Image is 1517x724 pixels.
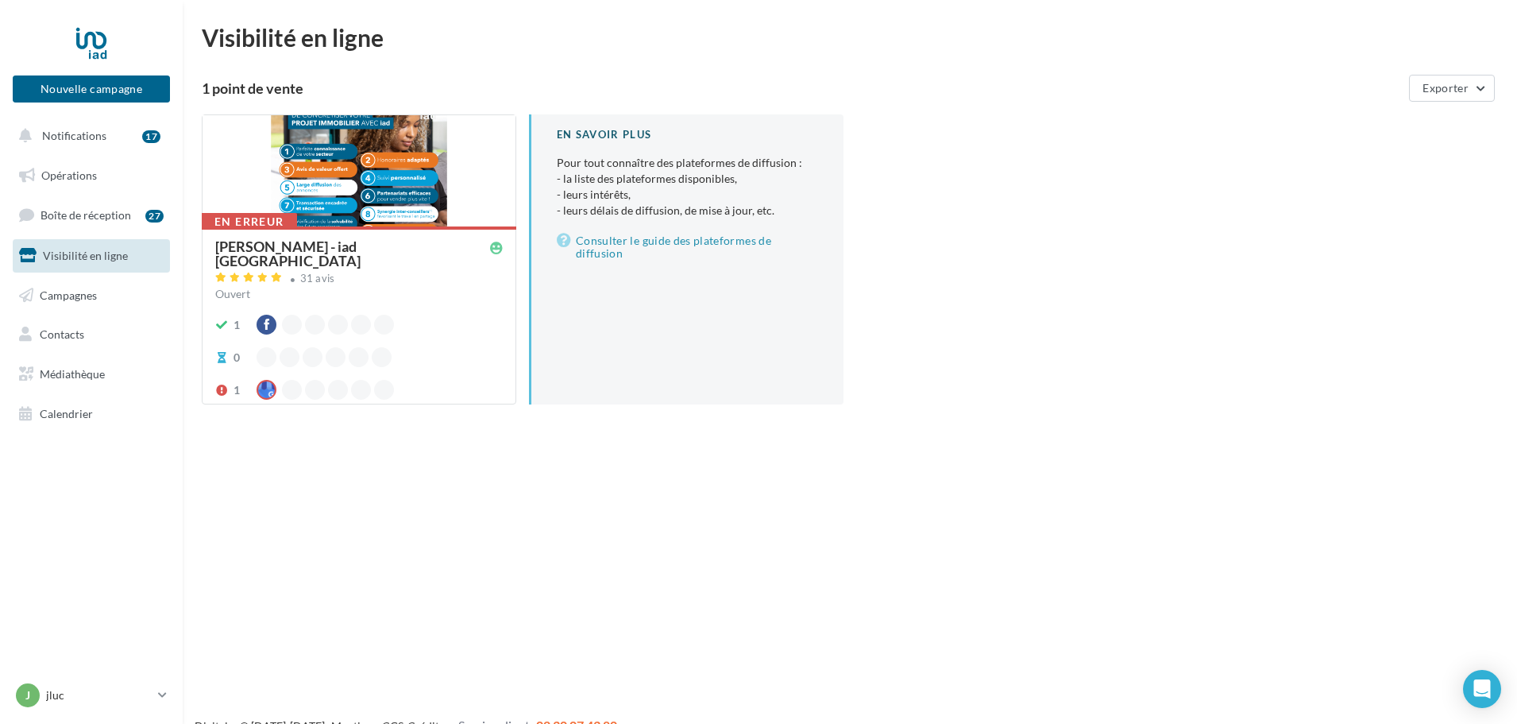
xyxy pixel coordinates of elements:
span: Exporter [1422,81,1469,95]
p: jluc [46,687,152,703]
span: Visibilité en ligne [43,249,128,262]
span: Calendrier [40,407,93,420]
p: Pour tout connaître des plateformes de diffusion : [557,155,818,219]
div: 1 [234,382,240,398]
div: En erreur [202,213,297,230]
span: Notifications [42,129,106,142]
span: Campagnes [40,288,97,301]
a: Campagnes [10,279,173,312]
span: Médiathèque [40,367,105,381]
div: Open Intercom Messenger [1463,670,1501,708]
a: 31 avis [215,270,503,289]
a: j jluc [13,680,170,710]
a: Opérations [10,159,173,192]
a: Contacts [10,318,173,351]
div: 17 [142,130,160,143]
button: Nouvelle campagne [13,75,170,103]
li: - la liste des plateformes disponibles, [557,171,818,187]
a: Visibilité en ligne [10,239,173,273]
span: Opérations [41,168,97,182]
a: Boîte de réception27 [10,198,173,232]
li: - leurs délais de diffusion, de mise à jour, etc. [557,203,818,219]
span: Contacts [40,327,84,341]
li: - leurs intérêts, [557,187,818,203]
div: 1 point de vente [202,81,1403,95]
a: Médiathèque [10,358,173,391]
button: Exporter [1409,75,1495,102]
a: Consulter le guide des plateformes de diffusion [557,231,818,263]
span: Boîte de réception [41,208,131,222]
span: Ouvert [215,287,250,300]
div: Visibilité en ligne [202,25,1498,49]
div: 31 avis [300,273,335,284]
div: 27 [145,210,164,223]
span: j [25,687,30,703]
div: 1 [234,317,240,333]
a: Calendrier [10,397,173,431]
div: 0 [234,350,240,366]
div: En savoir plus [557,127,818,142]
div: [PERSON_NAME] - iad [GEOGRAPHIC_DATA] [215,239,490,268]
button: Notifications 17 [10,119,167,153]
